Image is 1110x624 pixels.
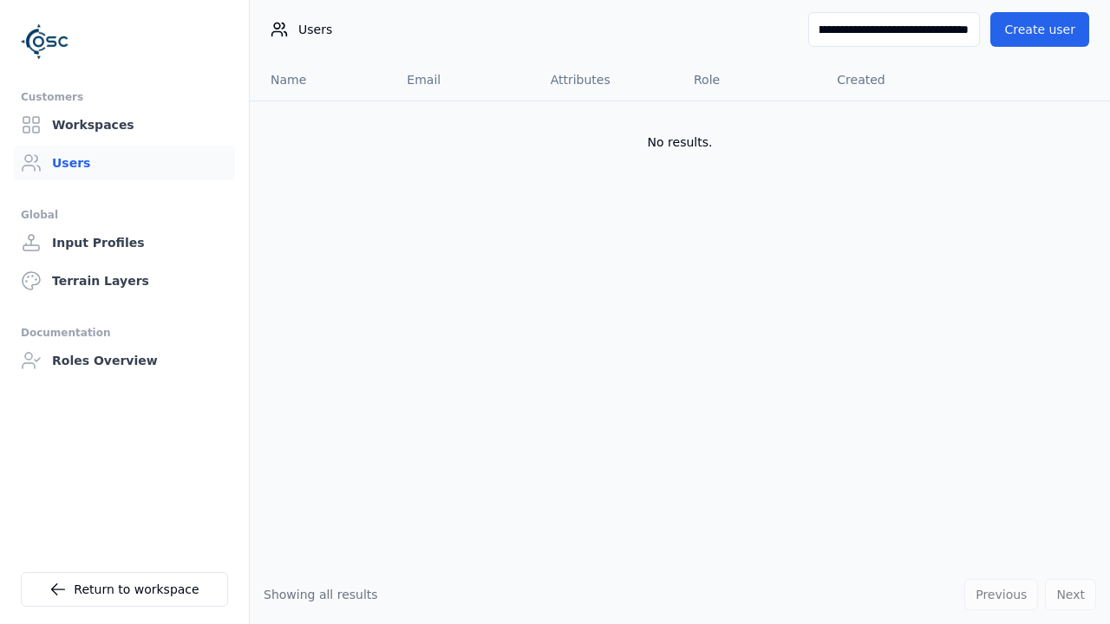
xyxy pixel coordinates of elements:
a: Terrain Layers [14,263,235,298]
a: Roles Overview [14,343,235,378]
div: Customers [21,87,228,107]
a: Workspaces [14,107,235,142]
span: Showing all results [264,588,378,601]
span: Users [298,21,332,38]
th: Name [250,59,393,101]
th: Role [680,59,823,101]
td: No results. [250,101,1110,184]
th: Created [823,59,966,101]
a: Users [14,146,235,180]
div: Global [21,205,228,225]
th: Attributes [537,59,680,101]
div: Documentation [21,322,228,343]
img: Logo [21,17,69,66]
a: Return to workspace [21,572,228,607]
a: Input Profiles [14,225,235,260]
th: Email [393,59,536,101]
button: Create user [990,12,1089,47]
